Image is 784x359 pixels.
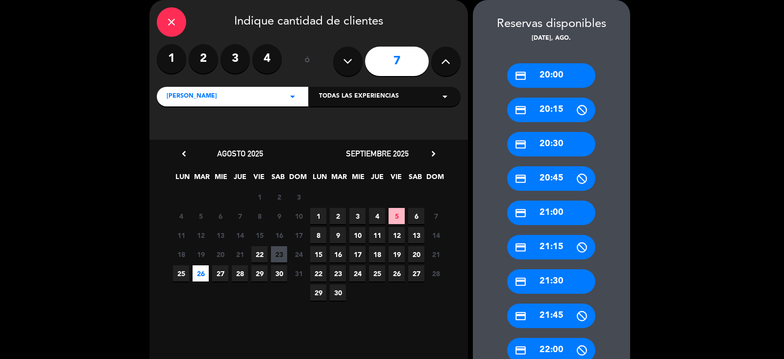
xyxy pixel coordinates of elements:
[287,91,298,103] i: arrow_drop_down
[514,104,527,116] i: credit_card
[251,227,268,243] span: 15
[194,171,210,187] span: MAR
[251,246,268,262] span: 22
[330,265,346,282] span: 23
[507,132,595,156] div: 20:30
[213,171,229,187] span: MIE
[426,171,442,187] span: DOM
[179,149,189,159] i: chevron_left
[174,171,191,187] span: LUN
[291,265,307,282] span: 31
[408,227,424,243] span: 13
[514,241,527,254] i: credit_card
[369,227,385,243] span: 11
[507,304,595,328] div: 21:45
[217,149,263,158] span: agosto 2025
[251,265,268,282] span: 29
[389,227,405,243] span: 12
[291,227,307,243] span: 17
[473,15,630,34] div: Reservas disponibles
[349,265,366,282] span: 24
[408,208,424,224] span: 6
[157,44,186,74] label: 1
[167,92,217,102] span: [PERSON_NAME]
[292,44,323,78] div: ó
[232,227,248,243] span: 14
[330,208,346,224] span: 2
[310,208,326,224] span: 1
[349,227,366,243] span: 10
[310,284,326,301] span: 29
[310,265,326,282] span: 22
[251,171,267,187] span: VIE
[289,171,305,187] span: DOM
[350,171,366,187] span: MIE
[330,227,346,243] span: 9
[193,208,209,224] span: 5
[428,265,444,282] span: 28
[514,138,527,151] i: credit_card
[514,344,527,357] i: credit_card
[507,63,595,88] div: 20:00
[310,227,326,243] span: 8
[173,227,189,243] span: 11
[212,246,228,262] span: 20
[349,246,366,262] span: 17
[428,208,444,224] span: 7
[232,171,248,187] span: JUE
[166,16,177,28] i: close
[473,34,630,44] div: [DATE], ago.
[212,227,228,243] span: 13
[389,208,405,224] span: 5
[173,265,189,282] span: 25
[388,171,404,187] span: VIE
[408,265,424,282] span: 27
[330,246,346,262] span: 16
[193,227,209,243] span: 12
[157,7,461,37] div: Indique cantidad de clientes
[189,44,218,74] label: 2
[369,265,385,282] span: 25
[291,208,307,224] span: 10
[251,189,268,205] span: 1
[270,171,286,187] span: SAB
[407,171,423,187] span: SAB
[507,235,595,259] div: 21:15
[291,246,307,262] span: 24
[428,149,439,159] i: chevron_right
[271,189,287,205] span: 2
[319,92,399,102] span: Todas las experiencias
[251,208,268,224] span: 8
[507,98,595,122] div: 20:15
[291,189,307,205] span: 3
[173,208,189,224] span: 4
[220,44,250,74] label: 3
[193,265,209,282] span: 26
[346,149,409,158] span: septiembre 2025
[212,265,228,282] span: 27
[428,246,444,262] span: 21
[507,201,595,225] div: 21:00
[271,246,287,262] span: 23
[193,246,209,262] span: 19
[514,310,527,322] i: credit_card
[507,269,595,294] div: 21:30
[369,208,385,224] span: 4
[330,284,346,301] span: 30
[173,246,189,262] span: 18
[389,246,405,262] span: 19
[514,70,527,82] i: credit_card
[271,208,287,224] span: 9
[252,44,282,74] label: 4
[369,171,385,187] span: JUE
[212,208,228,224] span: 6
[389,265,405,282] span: 26
[428,227,444,243] span: 14
[349,208,366,224] span: 3
[514,276,527,288] i: credit_card
[271,227,287,243] span: 16
[310,246,326,262] span: 15
[271,265,287,282] span: 30
[331,171,347,187] span: MAR
[369,246,385,262] span: 18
